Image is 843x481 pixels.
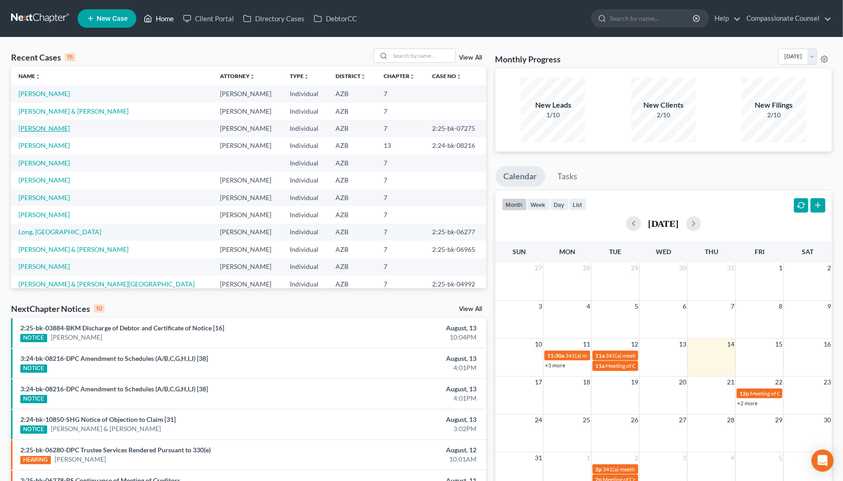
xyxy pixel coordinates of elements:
[20,395,47,403] div: NOTICE
[65,53,75,61] div: 15
[328,206,376,223] td: AZB
[656,248,671,256] span: Wed
[376,120,425,137] td: 7
[739,390,749,397] span: 12p
[328,85,376,102] td: AZB
[94,304,104,313] div: 10
[20,365,47,373] div: NOTICE
[282,171,328,189] td: Individual
[328,258,376,275] td: AZB
[282,85,328,102] td: Individual
[391,49,455,62] input: Search by name...
[425,275,486,292] td: 2:25-bk-04992
[630,414,639,426] span: 26
[20,426,47,434] div: NOTICE
[328,171,376,189] td: AZB
[682,301,687,312] span: 6
[534,262,543,274] span: 27
[648,219,679,228] h2: [DATE]
[376,258,425,275] td: 7
[610,10,694,27] input: Search by name...
[513,248,526,256] span: Sun
[774,377,783,388] span: 22
[328,224,376,241] td: AZB
[631,100,696,110] div: New Clients
[213,137,282,154] td: [PERSON_NAME]
[425,120,486,137] td: 2:25-bk-07275
[376,171,425,189] td: 7
[331,323,477,333] div: August, 13
[328,137,376,154] td: AZB
[569,198,586,211] button: list
[213,120,282,137] td: [PERSON_NAME]
[331,333,477,342] div: 10:04PM
[18,141,70,149] a: [PERSON_NAME]
[20,354,208,362] a: 3:24-bk-08216-DPC Amendment to Schedules (A/B,C,G,H,I,J) [38]
[595,466,602,473] span: 2p
[376,241,425,258] td: 7
[547,352,564,359] span: 11:30a
[11,303,104,314] div: NextChapter Notices
[586,301,591,312] span: 4
[18,90,70,97] a: [PERSON_NAME]
[534,377,543,388] span: 17
[459,55,483,61] a: View All
[282,137,328,154] td: Individual
[534,452,543,463] span: 31
[425,137,486,154] td: 2:24-bk-08216
[220,73,255,79] a: Attorneyunfold_more
[376,189,425,206] td: 7
[534,339,543,350] span: 10
[376,85,425,102] td: 7
[18,73,41,79] a: Nameunfold_more
[282,189,328,206] td: Individual
[282,224,328,241] td: Individual
[409,74,415,79] i: unfold_more
[823,414,832,426] span: 30
[376,103,425,120] td: 7
[459,306,483,312] a: View All
[425,224,486,241] td: 2:25-bk-06277
[376,137,425,154] td: 13
[331,455,477,464] div: 10:01AM
[213,103,282,120] td: [PERSON_NAME]
[682,452,687,463] span: 3
[376,224,425,241] td: 7
[565,352,654,359] span: 341(a) meeting for [PERSON_NAME]
[425,241,486,258] td: 2:25-bk-06965
[304,74,309,79] i: unfold_more
[178,10,238,27] a: Client Portal
[376,154,425,171] td: 7
[282,241,328,258] td: Individual
[331,424,477,433] div: 3:02PM
[213,189,282,206] td: [PERSON_NAME]
[282,206,328,223] td: Individual
[290,73,309,79] a: Typeunfold_more
[595,362,605,369] span: 11a
[550,198,569,211] button: day
[282,120,328,137] td: Individual
[559,248,575,256] span: Mon
[18,280,195,288] a: [PERSON_NAME] & [PERSON_NAME][GEOGRAPHIC_DATA]
[778,301,783,312] span: 8
[20,324,224,332] a: 2:25-bk-03884-BKM Discharge of Debtor and Certificate of Notice [16]
[213,206,282,223] td: [PERSON_NAME]
[678,262,687,274] span: 30
[35,74,41,79] i: unfold_more
[742,10,831,27] a: Compassionate Counsel
[238,10,309,27] a: Directory Cases
[726,414,735,426] span: 28
[582,339,591,350] span: 11
[18,159,70,167] a: [PERSON_NAME]
[826,262,832,274] span: 2
[18,124,70,132] a: [PERSON_NAME]
[678,377,687,388] span: 20
[705,248,718,256] span: Thu
[778,452,783,463] span: 5
[213,275,282,292] td: [PERSON_NAME]
[213,85,282,102] td: [PERSON_NAME]
[755,248,764,256] span: Fri
[538,301,543,312] span: 3
[726,262,735,274] span: 31
[630,262,639,274] span: 29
